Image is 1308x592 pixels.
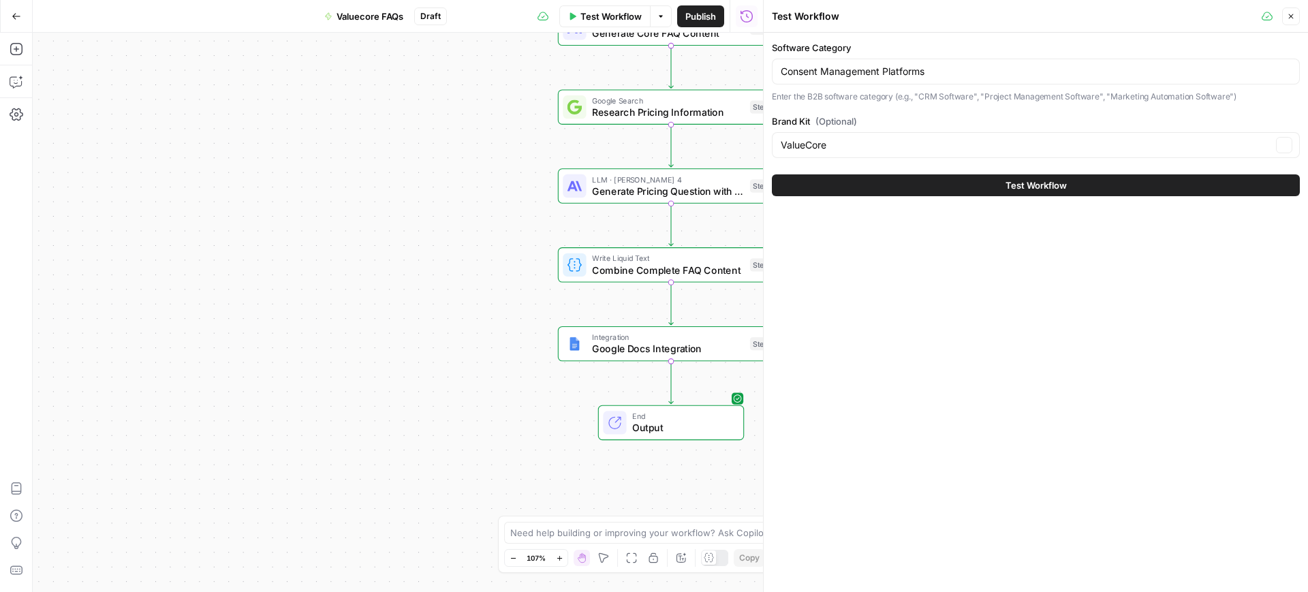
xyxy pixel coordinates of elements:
[750,101,778,114] div: Step 6
[772,41,1300,54] label: Software Category
[669,361,673,403] g: Edge from step_9 to end
[669,283,673,325] g: Edge from step_8 to step_9
[316,5,411,27] button: Valuecore FAQs
[750,179,778,192] div: Step 7
[558,11,784,46] div: Generate Core FAQ ContentStep 5
[632,420,732,435] span: Output
[420,10,441,22] span: Draft
[558,247,784,282] div: Write Liquid TextCombine Complete FAQ ContentStep 8
[558,89,784,124] div: Google SearchResearch Pricing InformationStep 6
[781,65,1291,78] input: CRM Software
[567,337,582,351] img: Instagram%20post%20-%201%201.png
[750,337,778,350] div: Step 9
[781,138,1272,152] input: ValueCore
[772,174,1300,196] button: Test Workflow
[772,90,1300,104] p: Enter the B2B software category (e.g., "CRM Software", "Project Management Software", "Marketing ...
[750,258,778,271] div: Step 8
[559,5,650,27] button: Test Workflow
[669,46,673,88] g: Edge from step_5 to step_6
[1006,178,1067,192] span: Test Workflow
[772,114,1300,128] label: Brand Kit
[592,184,744,198] span: Generate Pricing Question with Citations
[558,168,784,203] div: LLM · [PERSON_NAME] 4Generate Pricing Question with CitationsStep 7
[632,410,732,422] span: End
[558,326,784,361] div: IntegrationGoogle Docs IntegrationStep 9
[592,263,744,277] span: Combine Complete FAQ Content
[558,405,784,440] div: EndOutput
[669,204,673,246] g: Edge from step_7 to step_8
[592,331,744,343] span: Integration
[592,253,744,264] span: Write Liquid Text
[685,10,716,23] span: Publish
[592,174,744,185] span: LLM · [PERSON_NAME] 4
[592,105,744,119] span: Research Pricing Information
[527,552,546,563] span: 107%
[815,114,857,128] span: (Optional)
[580,10,642,23] span: Test Workflow
[592,95,744,106] span: Google Search
[739,552,760,564] span: Copy
[337,10,403,23] span: Valuecore FAQs
[592,341,744,356] span: Google Docs Integration
[592,26,744,40] span: Generate Core FAQ Content
[669,125,673,167] g: Edge from step_6 to step_7
[677,5,724,27] button: Publish
[734,549,765,567] button: Copy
